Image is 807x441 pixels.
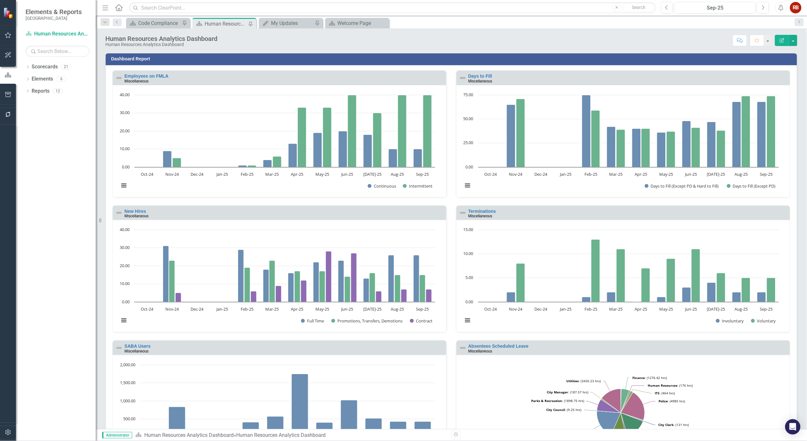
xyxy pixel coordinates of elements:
[403,183,432,189] button: Show Intermittent
[567,379,579,383] tspan: Utilities
[416,318,433,324] text: Contract
[120,362,135,367] text: 2,000.00
[120,398,135,404] text: 1,000.00
[585,306,597,312] text: Feb-25
[124,73,169,79] a: Employees on FMLA
[124,349,148,353] small: Miscellaneous
[236,432,326,438] div: Human Resources Analytics Dashboard
[460,92,787,196] div: Chart. Highcharts interactive chart.
[370,273,375,302] path: Jul-25, 16. Promotions, Transfers, Demotions.
[547,390,589,394] text: : (187.57 hrs)
[648,383,693,388] text: : (176 hrs)
[517,99,525,167] path: Nov-24, 71. Days to Fill (Except PD).
[26,8,82,16] span: Elements & Reports
[409,183,433,189] text: Intermittent
[115,344,123,352] img: Not Defined
[735,171,748,177] text: Aug-25
[331,318,403,324] button: Show Promotions, Transfers, Demotions
[420,275,426,302] path: Sep-25, 15. Promotions, Transfers, Demotions.
[464,92,473,97] text: 75.00
[547,390,569,394] tspan: City Manager
[120,380,135,385] text: 1,500.00
[327,19,388,27] a: Welcome Page
[124,79,148,83] small: Miscellaneous
[642,268,650,302] path: Apr-25, 7. Voluntary.
[169,261,175,302] path: Nov-24, 23. Promotions, Transfers, Demotions.
[655,391,675,395] text: : (464 hrs)
[276,286,282,302] path: Mar-25, 9. Contract.
[169,407,185,437] path: Nov-24, 837. Training Hours.
[266,306,279,312] text: Mar-25
[733,102,741,167] path: Aug-25, 68. Days to Fill (Except PD & Hard to Fill).
[735,306,748,312] text: Aug-25
[341,306,353,312] text: Jun-25
[216,171,228,177] text: Jan-25
[119,316,128,325] button: View chart menu, Chart
[544,429,587,433] text: : (4599.33 hrs)
[601,398,621,413] path: City Manager, 187.57.
[560,306,572,312] text: Jan-25
[138,19,180,27] div: Code Compliance
[337,318,403,324] text: Promotions, Transfers, Demotions
[112,70,447,197] div: Double-Click to Edit
[623,3,655,12] button: Search
[621,413,643,436] path: Fire, 3,376.75.
[733,292,741,302] path: Aug-25, 2. Involuntary.
[112,205,447,332] div: Double-Click to Edit
[191,306,204,312] text: Dec-24
[260,19,313,27] a: My Updates
[466,164,473,170] text: 0.00
[147,260,425,302] g: Promotions, Transfers, Demotions, bar series 2 of 3 with 12 bars.
[388,255,394,302] path: Aug-25, 26. Full Time.
[238,250,244,302] path: Feb-25, 29. Full Time.
[173,158,181,167] path: Nov-24, 5. Intermittent.
[683,121,691,167] path: Jun-25, 48. Days to Fill (Except PD & Hard to Fill).
[307,318,324,324] text: Full Time
[26,16,82,21] small: [GEOGRAPHIC_DATA]
[144,432,234,438] a: Human Resources Analytics Dashboard
[351,253,357,302] path: Jun-25, 27. Contract.
[337,19,388,27] div: Welcome Page
[648,383,678,388] tspan: Human Resources
[301,318,324,324] button: Show Full Time
[509,306,523,312] text: Nov-24
[677,4,753,12] div: Sep-25
[534,306,547,312] text: Dec-24
[466,299,473,305] text: 0.00
[364,279,369,302] path: Jul-25, 13. Full Time.
[657,132,666,167] path: May-25, 36. Days to Fill (Except PD & Hard to Fill).
[485,306,497,312] text: Oct-24
[507,292,516,302] path: Nov-24, 2. Involuntary.
[301,281,307,302] path: Apr-25, 12. Contract.
[592,110,600,167] path: Feb-25, 59. Days to Fill (Except PD).
[659,422,689,427] text: : (131 hrs)
[464,140,473,145] text: 25.00
[316,422,333,437] path: May-25, 403. Training Hours.
[414,149,422,167] path: Sep-25, 10. Continuous.
[635,306,647,312] text: Apr-25
[105,42,217,47] div: Human Resources Analytics Dashboard
[102,432,132,438] span: Administrator
[785,419,801,435] div: Open Intercom Messenger
[547,407,565,412] tspan: City Council
[657,297,666,302] path: May-25, 1. Involuntary.
[292,374,308,437] path: Apr-25, 1,746. Training Hours.
[345,277,351,302] path: Jun-25, 14. Promotions, Transfers, Demotions.
[32,63,58,71] a: Scorecards
[609,171,623,177] text: Mar-25
[464,251,473,256] text: 10.00
[727,183,776,189] button: Show Days to Fill (Except PD)
[607,292,616,302] path: Mar-25, 2. Involuntary.
[464,116,473,121] text: 50.00
[617,129,625,167] path: Mar-25, 39. Days to Fill (Except PD).
[582,297,591,302] path: Feb-25, 1. Involuntary.
[544,429,565,433] tspan: Public Works
[456,70,790,197] div: Double-Click to Edit
[56,76,66,82] div: 6
[767,96,776,167] path: Sep-25, 74. Days to Fill (Except PD).
[289,143,297,167] path: Apr-25, 13. Continuous.
[123,416,135,422] text: 500.00
[263,160,272,167] path: Mar-25, 4. Continuous.
[760,171,773,177] text: Sep-25
[751,318,776,324] button: Show Voluntary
